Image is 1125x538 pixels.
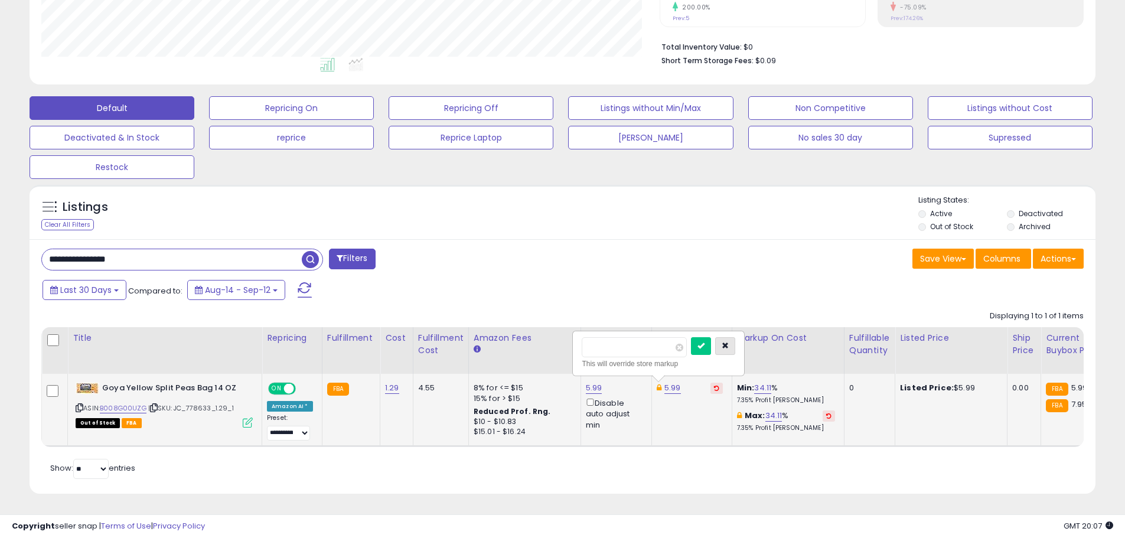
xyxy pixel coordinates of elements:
[755,55,776,66] span: $0.09
[737,410,835,432] div: %
[737,396,835,405] p: 7.35% Profit [PERSON_NAME]
[1012,383,1032,393] div: 0.00
[327,383,349,396] small: FBA
[661,42,742,52] b: Total Inventory Value:
[990,311,1084,322] div: Displaying 1 to 1 of 1 items
[30,126,194,149] button: Deactivated & In Stock
[294,384,313,394] span: OFF
[267,332,317,344] div: Repricing
[900,332,1002,344] div: Listed Price
[912,249,974,269] button: Save View
[745,410,765,421] b: Max:
[1071,399,1087,410] span: 7.95
[754,382,771,394] a: 34.11
[568,126,733,149] button: [PERSON_NAME]
[900,382,954,393] b: Listed Price:
[737,382,755,393] b: Min:
[205,284,270,296] span: Aug-14 - Sep-12
[267,401,313,412] div: Amazon AI *
[60,284,112,296] span: Last 30 Days
[1046,383,1068,396] small: FBA
[664,382,681,394] a: 5.99
[928,126,1093,149] button: Supressed
[389,126,553,149] button: Reprice Laptop
[474,332,576,344] div: Amazon Fees
[474,417,572,427] div: $10 - $10.83
[153,520,205,532] a: Privacy Policy
[128,285,182,296] span: Compared to:
[385,382,399,394] a: 1.29
[30,155,194,179] button: Restock
[43,280,126,300] button: Last 30 Days
[661,56,754,66] b: Short Term Storage Fees:
[50,462,135,474] span: Show: entries
[474,383,572,393] div: 8% for <= $15
[474,393,572,404] div: 15% for > $15
[209,126,374,149] button: reprice
[928,96,1093,120] button: Listings without Cost
[76,418,120,428] span: All listings that are currently out of stock and unavailable for purchase on Amazon
[76,383,253,426] div: ASIN:
[678,3,710,12] small: 200.00%
[748,96,913,120] button: Non Competitive
[474,406,551,416] b: Reduced Prof. Rng.
[737,383,835,405] div: %
[148,403,234,413] span: | SKU: JC_778633_1.29_1
[891,15,923,22] small: Prev: 174.26%
[765,410,782,422] a: 34.11
[896,3,927,12] small: -75.09%
[983,253,1020,265] span: Columns
[73,332,257,344] div: Title
[12,520,55,532] strong: Copyright
[1046,399,1068,412] small: FBA
[41,219,94,230] div: Clear All Filters
[418,332,464,357] div: Fulfillment Cost
[568,96,733,120] button: Listings without Min/Max
[1019,208,1063,219] label: Deactivated
[900,383,998,393] div: $5.99
[586,396,643,431] div: Disable auto adjust min
[76,383,99,394] img: 4199gKrjmqL._SL40_.jpg
[673,15,689,22] small: Prev: 5
[389,96,553,120] button: Repricing Off
[582,358,735,370] div: This will override store markup
[30,96,194,120] button: Default
[1064,520,1113,532] span: 2025-10-14 20:07 GMT
[1033,249,1084,269] button: Actions
[1046,332,1107,357] div: Current Buybox Price
[918,195,1095,206] p: Listing States:
[930,208,952,219] label: Active
[102,383,246,397] b: Goya Yellow Split Peas Bag 14 OZ
[474,344,481,355] small: Amazon Fees.
[737,424,835,432] p: 7.35% Profit [PERSON_NAME]
[63,199,108,216] h5: Listings
[327,332,375,344] div: Fulfillment
[418,383,459,393] div: 4.55
[12,521,205,532] div: seller snap | |
[1019,221,1051,231] label: Archived
[1071,382,1088,393] span: 5.99
[100,403,146,413] a: B008G00UZG
[122,418,142,428] span: FBA
[737,332,839,344] div: Markup on Cost
[474,427,572,437] div: $15.01 - $16.24
[187,280,285,300] button: Aug-14 - Sep-12
[586,382,602,394] a: 5.99
[748,126,913,149] button: No sales 30 day
[849,383,886,393] div: 0
[1012,332,1036,357] div: Ship Price
[269,384,284,394] span: ON
[385,332,408,344] div: Cost
[209,96,374,120] button: Repricing On
[930,221,973,231] label: Out of Stock
[267,414,313,441] div: Preset:
[661,39,1075,53] li: $0
[976,249,1031,269] button: Columns
[101,520,151,532] a: Terms of Use
[732,327,844,374] th: The percentage added to the cost of goods (COGS) that forms the calculator for Min & Max prices.
[329,249,375,269] button: Filters
[849,332,890,357] div: Fulfillable Quantity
